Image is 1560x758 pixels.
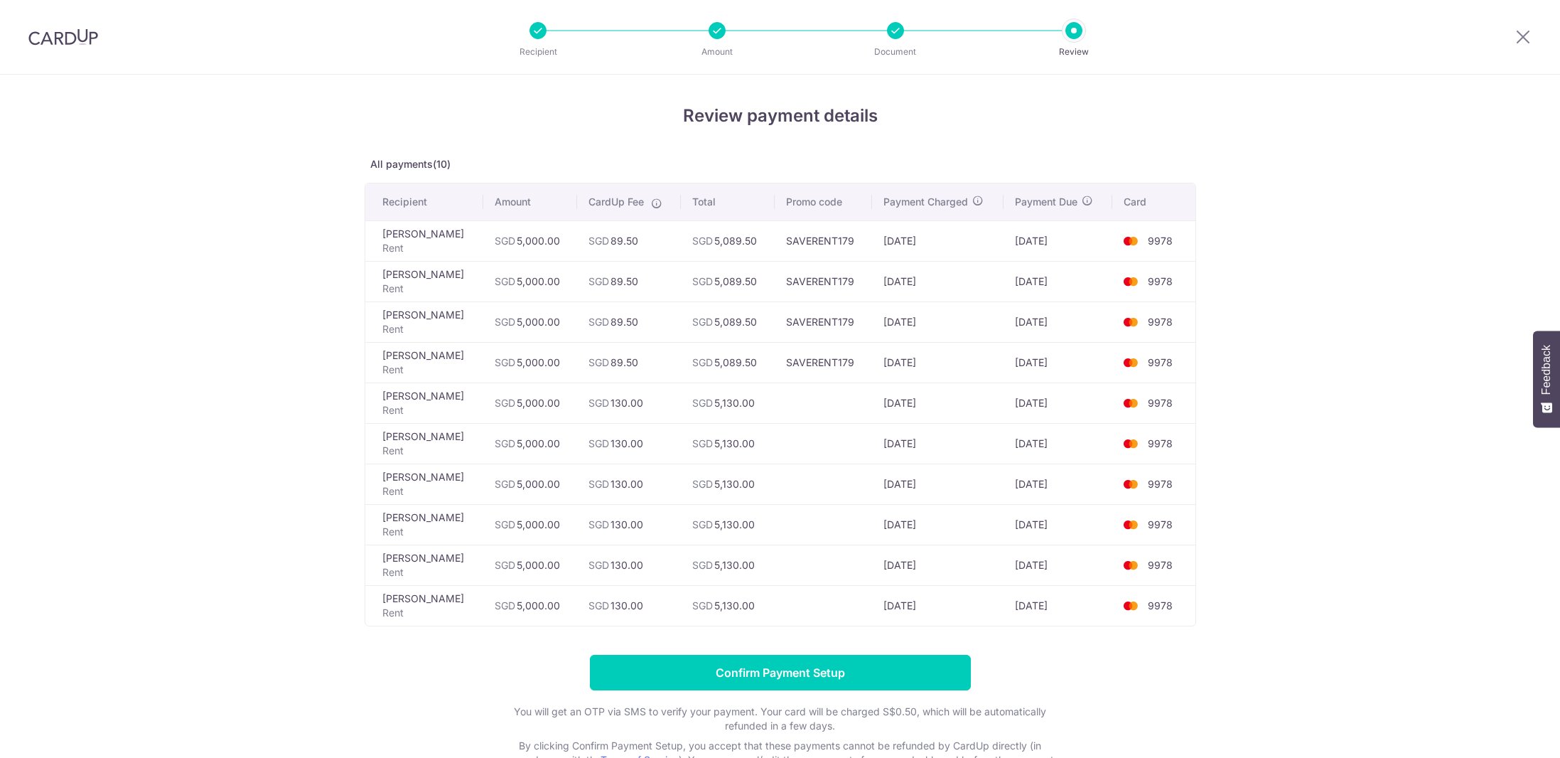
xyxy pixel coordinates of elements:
[496,705,1065,733] p: You will get an OTP via SMS to verify your payment. Your card will be charged S$0.50, which will ...
[665,45,770,59] p: Amount
[495,559,515,571] span: SGD
[483,183,578,220] th: Amount
[775,220,872,261] td: SAVERENT179
[588,599,609,612] span: SGD
[1148,275,1173,287] span: 9978
[681,545,775,585] td: 5,130.00
[365,504,483,545] td: [PERSON_NAME]
[577,342,681,383] td: 89.50
[692,316,713,328] span: SGD
[1112,183,1195,220] th: Card
[692,235,713,247] span: SGD
[1117,557,1145,574] img: <span class="translation_missing" title="translation missing: en.account_steps.new_confirm_form.b...
[1004,585,1112,626] td: [DATE]
[495,356,515,368] span: SGD
[681,220,775,261] td: 5,089.50
[681,504,775,545] td: 5,130.00
[872,220,1004,261] td: [DATE]
[692,478,713,490] span: SGD
[588,235,609,247] span: SGD
[681,342,775,383] td: 5,089.50
[588,397,609,409] span: SGD
[692,559,713,571] span: SGD
[1117,516,1145,533] img: <span class="translation_missing" title="translation missing: en.account_steps.new_confirm_form.b...
[588,478,609,490] span: SGD
[775,183,872,220] th: Promo code
[483,464,578,504] td: 5,000.00
[1015,195,1077,209] span: Payment Due
[883,195,968,209] span: Payment Charged
[365,183,483,220] th: Recipient
[1148,397,1173,409] span: 9978
[382,363,472,377] p: Rent
[1148,356,1173,368] span: 9978
[495,518,515,530] span: SGD
[495,478,515,490] span: SGD
[1148,599,1173,612] span: 9978
[590,655,971,690] input: Confirm Payment Setup
[483,383,578,423] td: 5,000.00
[872,261,1004,301] td: [DATE]
[692,275,713,287] span: SGD
[872,504,1004,545] td: [DATE]
[681,301,775,342] td: 5,089.50
[365,261,483,301] td: [PERSON_NAME]
[872,423,1004,464] td: [DATE]
[365,383,483,423] td: [PERSON_NAME]
[692,437,713,449] span: SGD
[775,301,872,342] td: SAVERENT179
[872,342,1004,383] td: [DATE]
[588,356,609,368] span: SGD
[1004,383,1112,423] td: [DATE]
[382,282,472,296] p: Rent
[588,195,644,209] span: CardUp Fee
[577,464,681,504] td: 130.00
[483,301,578,342] td: 5,000.00
[577,585,681,626] td: 130.00
[1004,504,1112,545] td: [DATE]
[577,220,681,261] td: 89.50
[365,464,483,504] td: [PERSON_NAME]
[681,423,775,464] td: 5,130.00
[365,423,483,464] td: [PERSON_NAME]
[1004,342,1112,383] td: [DATE]
[692,356,713,368] span: SGD
[365,342,483,383] td: [PERSON_NAME]
[495,397,515,409] span: SGD
[681,585,775,626] td: 5,130.00
[872,464,1004,504] td: [DATE]
[483,545,578,585] td: 5,000.00
[382,565,472,580] p: Rent
[1148,518,1173,530] span: 9978
[872,545,1004,585] td: [DATE]
[577,423,681,464] td: 130.00
[483,585,578,626] td: 5,000.00
[1117,476,1145,493] img: <span class="translation_missing" title="translation missing: en.account_steps.new_confirm_form.b...
[495,235,515,247] span: SGD
[1117,395,1145,412] img: <span class="translation_missing" title="translation missing: en.account_steps.new_confirm_form.b...
[1117,233,1145,250] img: <span class="translation_missing" title="translation missing: en.account_steps.new_confirm_form.b...
[495,316,515,328] span: SGD
[692,518,713,530] span: SGD
[775,342,872,383] td: SAVERENT179
[382,525,472,539] p: Rent
[365,157,1196,171] p: All payments(10)
[382,484,472,498] p: Rent
[872,383,1004,423] td: [DATE]
[1148,478,1173,490] span: 9978
[577,383,681,423] td: 130.00
[485,45,591,59] p: Recipient
[382,322,472,336] p: Rent
[588,316,609,328] span: SGD
[577,261,681,301] td: 89.50
[1117,273,1145,290] img: <span class="translation_missing" title="translation missing: en.account_steps.new_confirm_form.b...
[577,504,681,545] td: 130.00
[681,183,775,220] th: Total
[483,342,578,383] td: 5,000.00
[1148,316,1173,328] span: 9978
[1004,423,1112,464] td: [DATE]
[872,301,1004,342] td: [DATE]
[382,444,472,458] p: Rent
[1004,261,1112,301] td: [DATE]
[1117,314,1145,331] img: <span class="translation_missing" title="translation missing: en.account_steps.new_confirm_form.b...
